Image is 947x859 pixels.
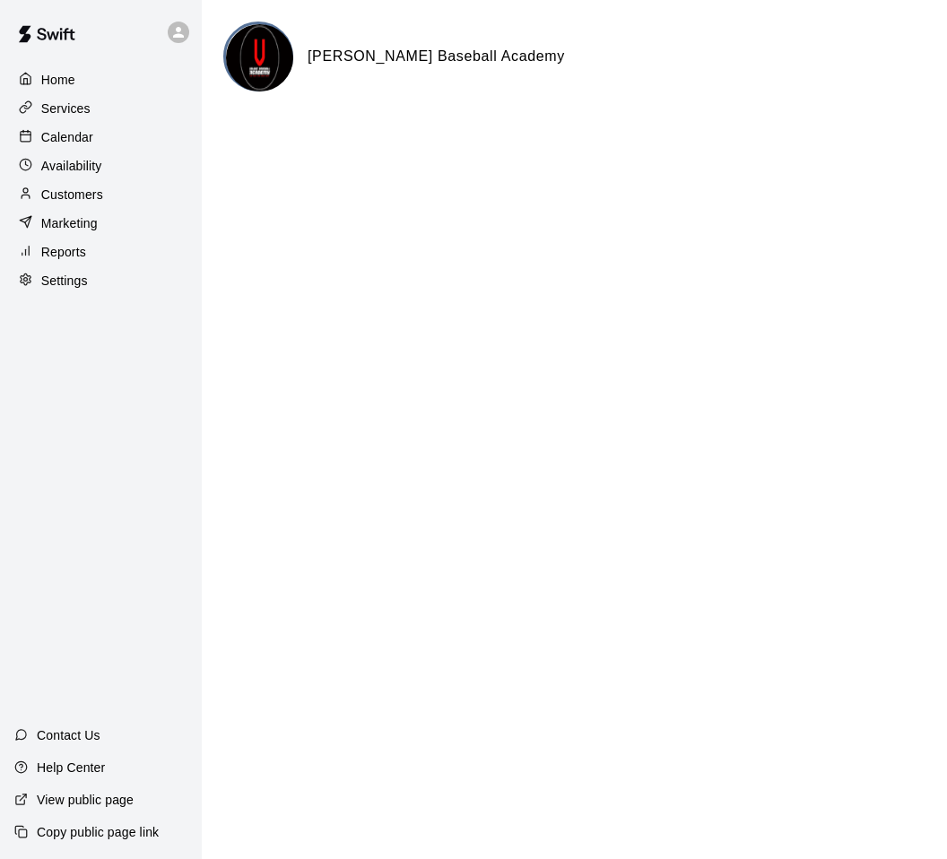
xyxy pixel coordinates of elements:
[37,791,134,809] p: View public page
[41,186,103,204] p: Customers
[37,759,105,777] p: Help Center
[14,152,187,179] a: Availability
[37,726,100,744] p: Contact Us
[14,95,187,122] a: Services
[308,45,565,68] h6: [PERSON_NAME] Baseball Academy
[37,823,159,841] p: Copy public page link
[41,243,86,261] p: Reports
[14,66,187,93] a: Home
[14,239,187,265] a: Reports
[14,210,187,237] a: Marketing
[41,100,91,117] p: Services
[14,181,187,208] a: Customers
[14,267,187,294] a: Settings
[14,124,187,151] a: Calendar
[41,71,75,89] p: Home
[41,214,98,232] p: Marketing
[41,272,88,290] p: Settings
[41,157,102,175] p: Availability
[41,128,93,146] p: Calendar
[226,24,293,91] img: Valdez Baseball Academy logo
